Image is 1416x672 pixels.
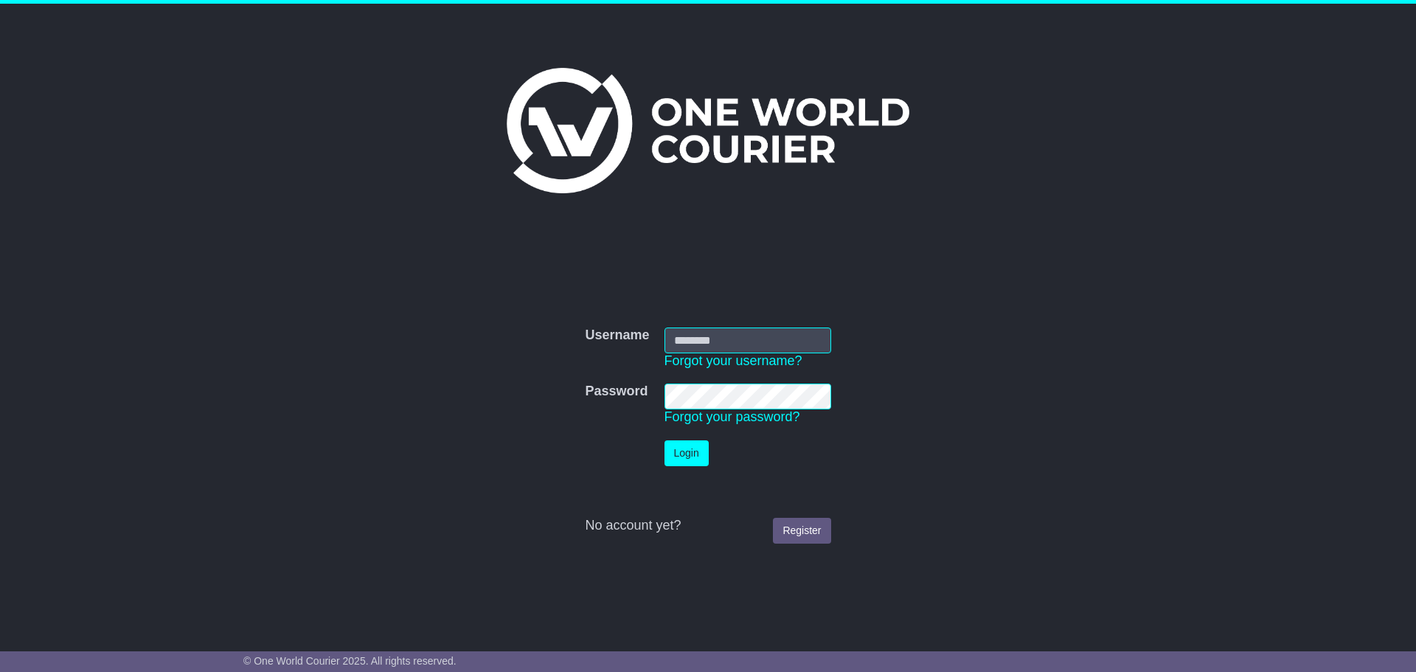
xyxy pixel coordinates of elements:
span: © One World Courier 2025. All rights reserved. [243,655,457,667]
label: Username [585,328,649,344]
a: Forgot your username? [664,353,802,368]
div: No account yet? [585,518,830,534]
img: One World [507,68,909,193]
a: Forgot your password? [664,409,800,424]
button: Login [664,440,709,466]
label: Password [585,384,648,400]
a: Register [773,518,830,544]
